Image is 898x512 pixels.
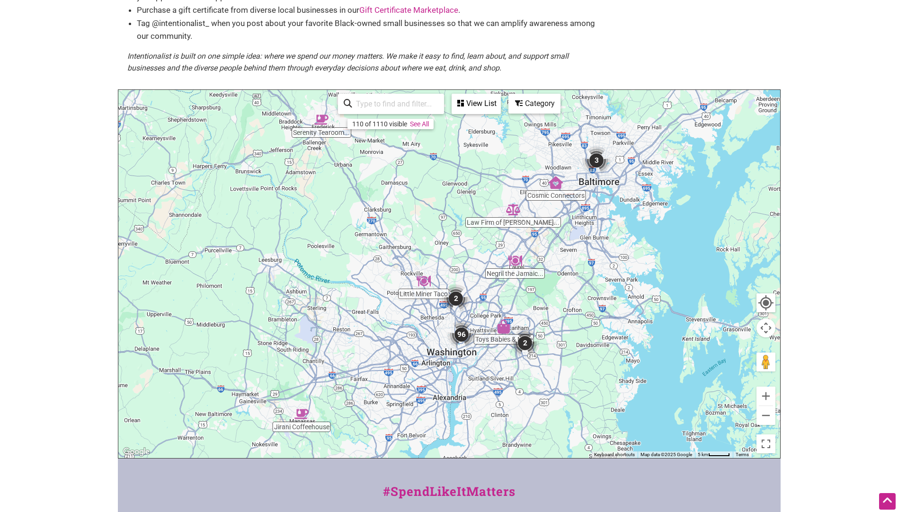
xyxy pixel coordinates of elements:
span: 5 km [698,452,708,457]
li: Tag @intentionalist_ when you post about your favorite Black-owned small businesses so that we ca... [137,17,601,43]
a: Terms (opens in new tab) [736,452,749,457]
div: Scroll Back to Top [879,493,896,510]
div: Cosmic Connectors [549,176,563,190]
button: Your Location [756,293,775,312]
div: See a list of the visible businesses [452,94,501,114]
button: Toggle fullscreen view [756,434,775,453]
div: #SpendLikeItMatters [118,482,781,510]
div: 96 [447,320,476,349]
div: 110 of 1110 visible [352,120,407,128]
div: 3 [582,146,611,175]
div: Law Firm of J.W. Stafford, L.L.C. [506,203,520,217]
div: Negril the Jamaican Eatery [508,254,522,268]
a: Open this area in Google Maps (opens a new window) [121,446,152,458]
div: 2 [442,284,470,313]
span: Map data ©2025 Google [640,452,692,457]
div: View List [453,95,500,113]
button: Map Scale: 5 km per 42 pixels [695,451,733,458]
div: Toys Babies & More [497,319,511,334]
a: Gift Certificate Marketplace [359,5,458,15]
div: Category [509,95,560,113]
input: Type to find and filter... [352,95,438,113]
div: Serenity Tearoom & Fine Dining [314,113,329,127]
div: Type to search and filter [338,94,444,114]
button: Map camera controls [756,318,775,337]
a: See All [410,120,429,128]
div: Filter by category [508,94,560,114]
div: Little Miner Taco [417,274,431,288]
button: Zoom in [756,387,775,406]
button: Zoom out [756,406,775,425]
li: Purchase a gift certificate from diverse local businesses in our . [137,4,601,17]
div: Jirani Coffeehouse [294,407,309,421]
em: Intentionalist is built on one simple idea: where we spend our money matters. We make it easy to ... [127,52,569,73]
button: Keyboard shortcuts [594,451,635,458]
img: Google [121,446,152,458]
div: 2 [511,329,539,357]
button: Drag Pegman onto the map to open Street View [756,353,775,371]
